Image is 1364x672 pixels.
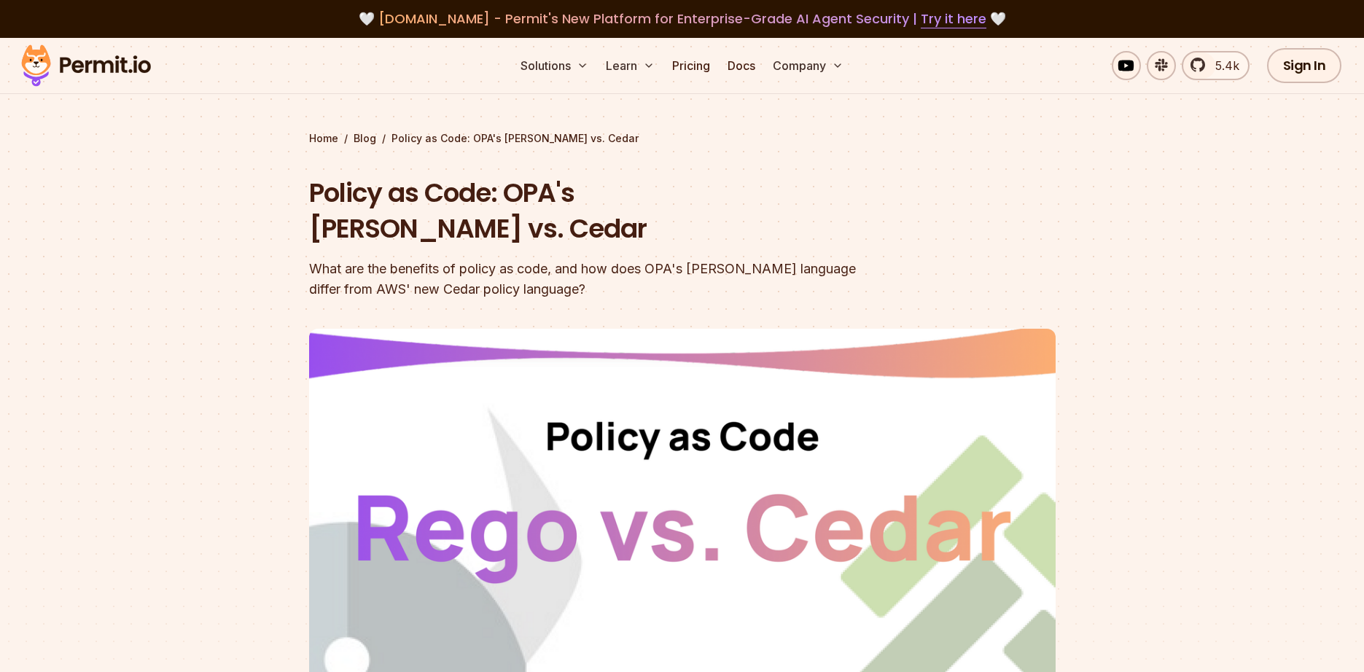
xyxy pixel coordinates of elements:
a: Blog [354,131,376,146]
a: Try it here [921,9,986,28]
button: Learn [600,51,660,80]
button: Company [767,51,849,80]
a: 5.4k [1182,51,1250,80]
h1: Policy as Code: OPA's [PERSON_NAME] vs. Cedar [309,175,869,247]
img: Permit logo [15,41,157,90]
span: 5.4k [1207,57,1239,74]
div: 🤍 🤍 [35,9,1329,29]
a: Docs [722,51,761,80]
span: [DOMAIN_NAME] - Permit's New Platform for Enterprise-Grade AI Agent Security | [378,9,986,28]
button: Solutions [515,51,594,80]
div: What are the benefits of policy as code, and how does OPA's [PERSON_NAME] language differ from AW... [309,259,869,300]
a: Pricing [666,51,716,80]
a: Sign In [1267,48,1342,83]
a: Home [309,131,338,146]
div: / / [309,131,1056,146]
